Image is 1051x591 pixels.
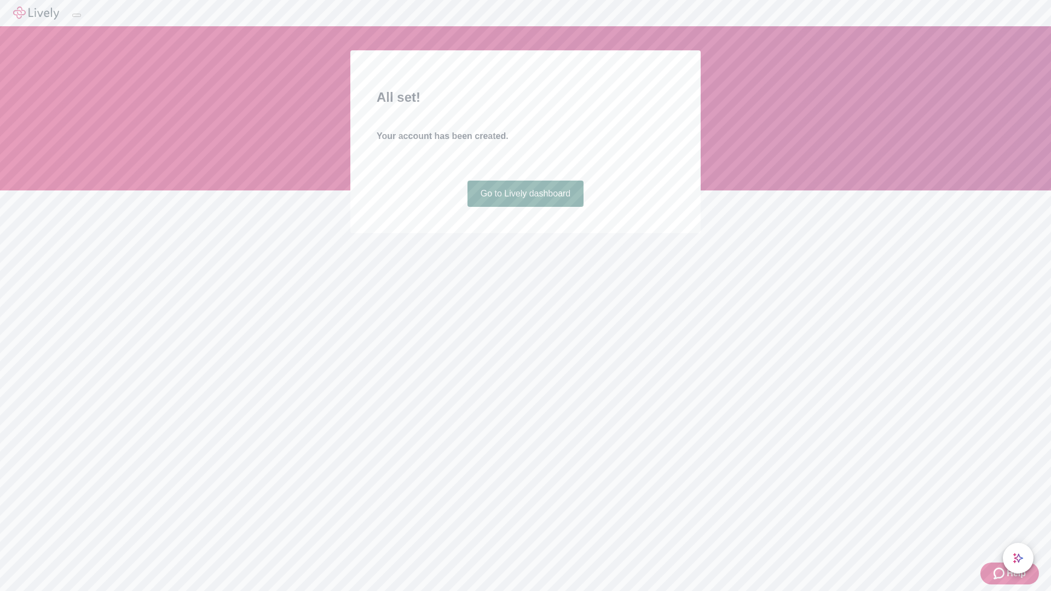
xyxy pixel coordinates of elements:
[980,563,1039,584] button: Zendesk support iconHelp
[13,7,59,20] img: Lively
[467,181,584,207] a: Go to Lively dashboard
[72,14,81,17] button: Log out
[377,88,674,107] h2: All set!
[377,130,674,143] h4: Your account has been created.
[994,567,1007,580] svg: Zendesk support icon
[1003,543,1033,573] button: chat
[1013,553,1024,564] svg: Lively AI Assistant
[1007,567,1026,580] span: Help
